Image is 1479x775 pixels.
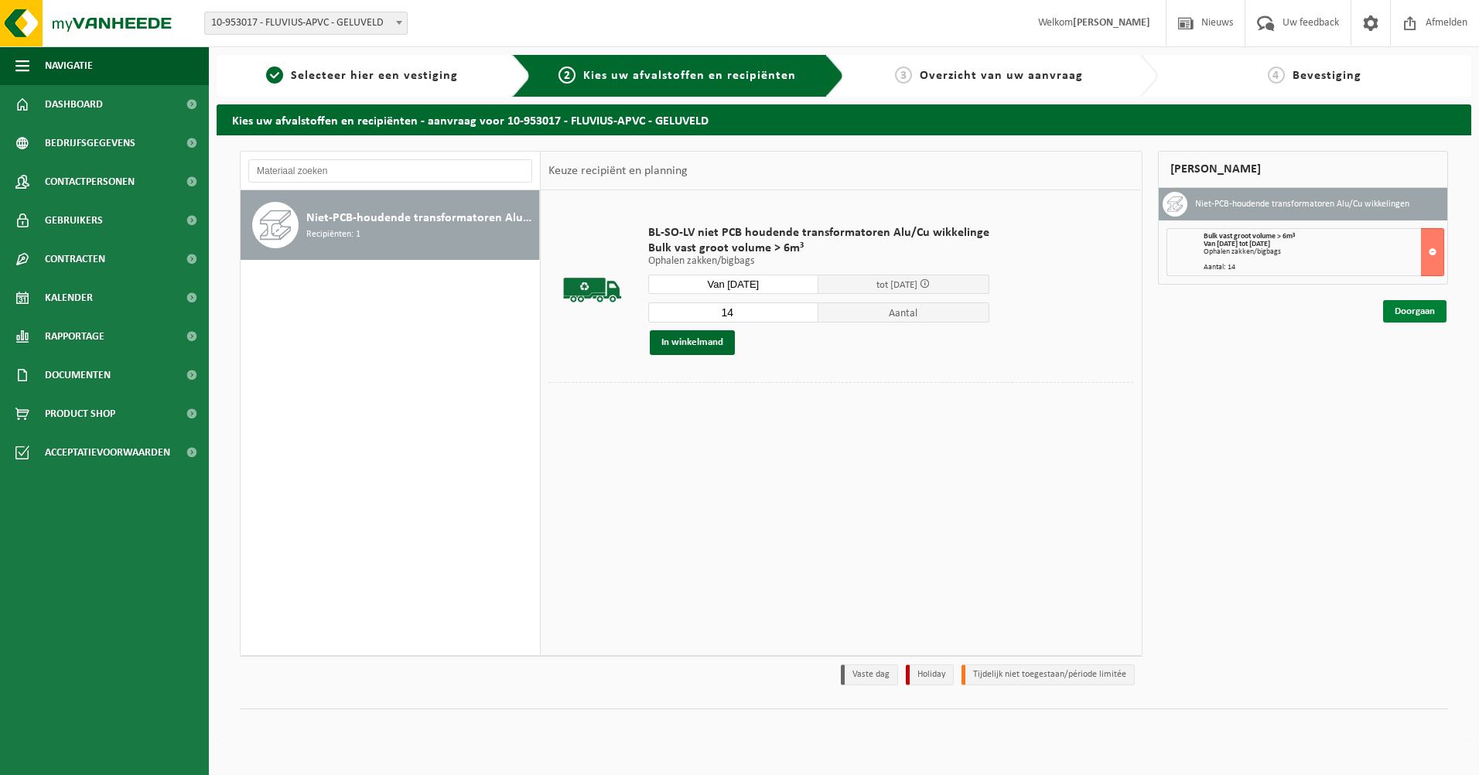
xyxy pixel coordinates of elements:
[1204,264,1444,271] div: Aantal: 14
[962,664,1135,685] li: Tijdelijk niet toegestaan/période limitée
[1204,248,1444,256] div: Ophalen zakken/bigbags
[558,67,576,84] span: 2
[1204,240,1270,248] strong: Van [DATE] tot [DATE]
[1293,70,1361,82] span: Bevestiging
[224,67,500,85] a: 1Selecteer hier een vestiging
[45,394,115,433] span: Product Shop
[648,225,989,241] span: BL-SO-LV niet PCB houdende transformatoren Alu/Cu wikkelinge
[1383,300,1447,323] a: Doorgaan
[45,85,103,124] span: Dashboard
[45,278,93,317] span: Kalender
[841,664,898,685] li: Vaste dag
[306,227,360,242] span: Recipiënten: 1
[906,664,954,685] li: Holiday
[45,124,135,162] span: Bedrijfsgegevens
[205,12,407,34] span: 10-953017 - FLUVIUS-APVC - GELUVELD
[541,152,695,190] div: Keuze recipiënt en planning
[217,104,1471,135] h2: Kies uw afvalstoffen en recipiënten - aanvraag voor 10-953017 - FLUVIUS-APVC - GELUVELD
[895,67,912,84] span: 3
[45,46,93,85] span: Navigatie
[248,159,532,183] input: Materiaal zoeken
[45,356,111,394] span: Documenten
[650,330,735,355] button: In winkelmand
[45,201,103,240] span: Gebruikers
[818,302,989,323] span: Aantal
[306,209,535,227] span: Niet-PCB-houdende transformatoren Alu/Cu wikkelingen
[1073,17,1150,29] strong: [PERSON_NAME]
[1268,67,1285,84] span: 4
[45,240,105,278] span: Contracten
[648,241,989,256] span: Bulk vast groot volume > 6m³
[45,317,104,356] span: Rapportage
[291,70,458,82] span: Selecteer hier een vestiging
[920,70,1083,82] span: Overzicht van uw aanvraag
[648,275,819,294] input: Selecteer datum
[45,433,170,472] span: Acceptatievoorwaarden
[266,67,283,84] span: 1
[241,190,540,260] button: Niet-PCB-houdende transformatoren Alu/Cu wikkelingen Recipiënten: 1
[1204,232,1295,241] span: Bulk vast groot volume > 6m³
[876,280,917,290] span: tot [DATE]
[583,70,796,82] span: Kies uw afvalstoffen en recipiënten
[1195,192,1409,217] h3: Niet-PCB-houdende transformatoren Alu/Cu wikkelingen
[204,12,408,35] span: 10-953017 - FLUVIUS-APVC - GELUVELD
[45,162,135,201] span: Contactpersonen
[648,256,989,267] p: Ophalen zakken/bigbags
[1158,151,1449,188] div: [PERSON_NAME]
